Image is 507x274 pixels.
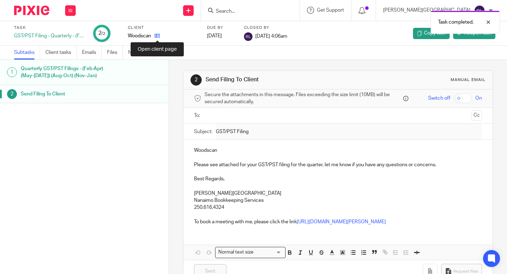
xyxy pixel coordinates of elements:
[205,91,401,106] span: Secure the attachments in this message. Files exceeding the size limit (10MB) will be secured aut...
[14,6,49,15] img: Pixie
[107,46,123,60] a: Files
[428,95,450,102] span: Switch off
[244,25,287,31] label: Closed by
[244,32,252,41] img: svg%3E
[194,204,482,211] p: 250.616.4324
[45,46,77,60] a: Client tasks
[194,175,482,182] p: Best Regards,
[207,25,235,31] label: Due by
[82,46,102,60] a: Emails
[21,89,115,99] h1: Send Filing To Client
[14,32,84,39] div: GST/PST Filing - Quarterly - (Feb-Apr) (May-[DATE]) (Aug-Oct) (Nov-Jan)
[21,63,115,81] h1: Quarterly GST/PST Filings - (Feb-Apr) (May-[DATE]) (Aug-Oct) (Nov-Jan)
[215,8,278,15] input: Search
[7,89,17,99] div: 2
[194,197,482,204] p: Nanaimo Bookkeeping Services
[194,147,482,154] p: Woodscan
[7,67,17,77] div: 1
[14,25,84,31] label: Task
[438,19,474,26] p: Task completed.
[215,247,286,258] div: Search for option
[128,32,151,39] p: Woodscan
[217,249,255,256] span: Normal text size
[256,249,281,256] input: Search for option
[98,29,105,37] div: 2
[128,46,154,60] a: Notes (0)
[194,128,212,135] label: Subject:
[206,76,353,83] h1: Send Filing To Client
[255,34,287,39] span: [DATE] 4:06am
[190,74,202,86] div: 2
[451,77,486,83] div: Manual email
[194,218,482,225] p: To book a meeting with me, please click the link
[14,46,40,60] a: Subtasks
[475,95,482,102] span: On
[297,219,386,224] a: [URL][DOMAIN_NAME][PERSON_NAME]
[471,110,482,121] button: Cc
[194,161,482,168] p: Please see attached for your GST/PST filing for the quarter, let me know if you have any question...
[101,32,105,36] small: /2
[194,190,482,197] p: [PERSON_NAME][GEOGRAPHIC_DATA]
[128,25,198,31] label: Client
[159,46,186,60] a: Audit logs
[474,5,485,16] img: svg%3E
[194,112,202,119] label: To:
[207,32,235,39] div: [DATE]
